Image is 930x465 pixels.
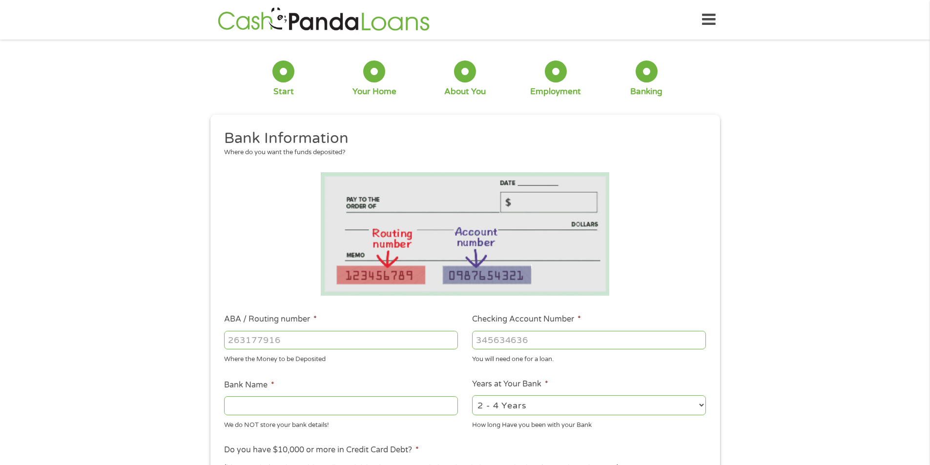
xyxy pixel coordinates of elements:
[224,129,699,148] h2: Bank Information
[472,331,706,349] input: 345634636
[224,331,458,349] input: 263177916
[530,86,581,97] div: Employment
[273,86,294,97] div: Start
[472,417,706,430] div: How long Have you been with your Bank
[224,351,458,364] div: Where the Money to be Deposited
[224,314,317,324] label: ABA / Routing number
[224,380,274,390] label: Bank Name
[215,6,433,34] img: GetLoanNow Logo
[224,445,419,455] label: Do you have $10,000 or more in Credit Card Debt?
[444,86,486,97] div: About You
[472,379,548,389] label: Years at Your Bank
[224,417,458,430] div: We do NOT store your bank details!
[352,86,396,97] div: Your Home
[630,86,662,97] div: Banking
[321,172,610,296] img: Routing number location
[472,351,706,364] div: You will need one for a loan.
[472,314,581,324] label: Checking Account Number
[224,148,699,158] div: Where do you want the funds deposited?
